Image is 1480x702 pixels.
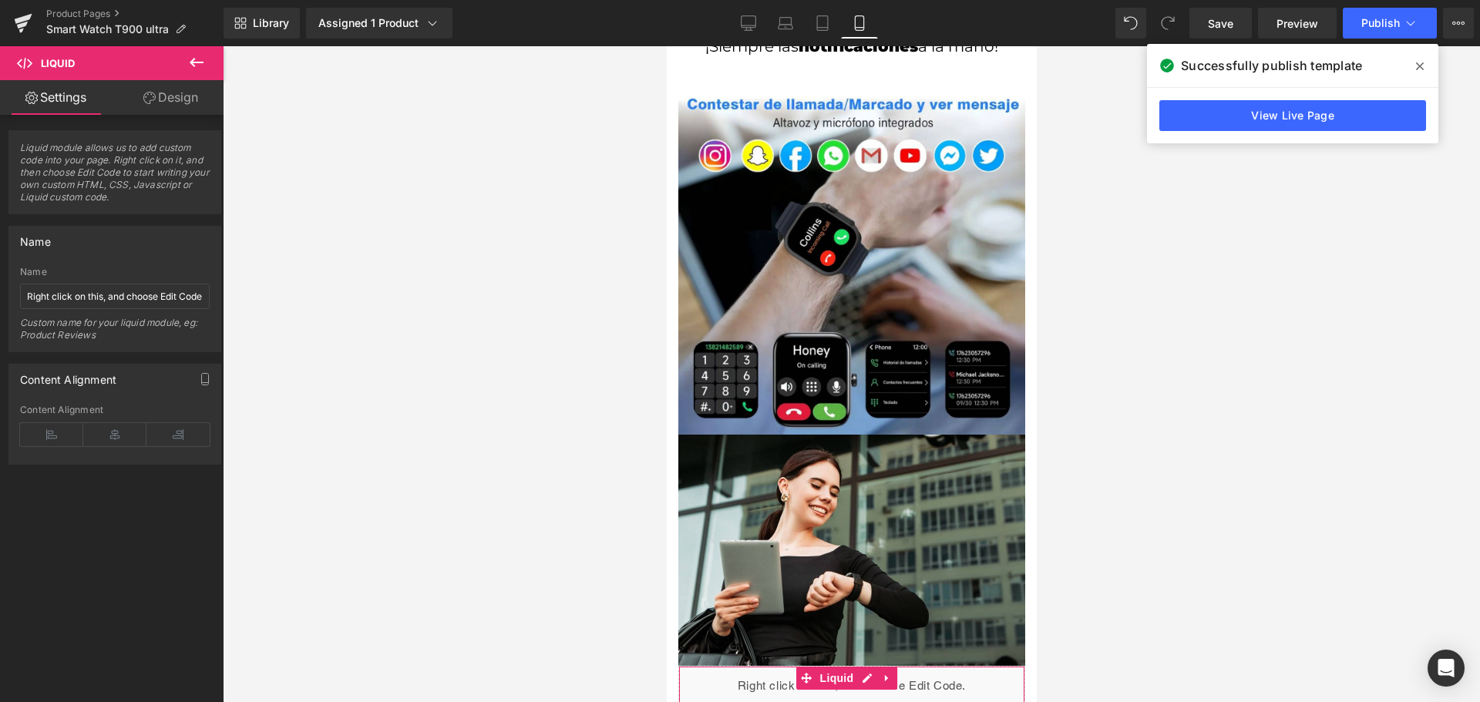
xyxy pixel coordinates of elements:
[20,267,210,277] div: Name
[210,620,230,643] a: Expand / Collapse
[1208,15,1233,32] span: Save
[730,8,767,39] a: Desktop
[1159,100,1426,131] a: View Live Page
[804,8,841,39] a: Tablet
[115,80,227,115] a: Design
[1343,8,1437,39] button: Publish
[1428,650,1465,687] div: Open Intercom Messenger
[224,8,300,39] a: New Library
[1361,17,1400,29] span: Publish
[46,8,224,20] a: Product Pages
[1258,8,1337,39] a: Preview
[46,23,169,35] span: Smart Watch T900 ultra
[41,57,75,69] span: Liquid
[1276,15,1318,32] span: Preview
[20,227,51,248] div: Name
[318,15,440,31] div: Assigned 1 Product
[20,142,210,213] span: Liquid module allows us to add custom code into your page. Right click on it, and then choose Edi...
[253,16,289,30] span: Library
[20,405,210,415] div: Content Alignment
[1115,8,1146,39] button: Undo
[767,8,804,39] a: Laptop
[1181,56,1362,75] span: Successfully publish template
[1152,8,1183,39] button: Redo
[841,8,878,39] a: Mobile
[150,620,191,643] span: Liquid
[20,317,210,351] div: Custom name for your liquid module, eg: Product Reviews
[1443,8,1474,39] button: More
[20,364,116,386] div: Content Alignment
